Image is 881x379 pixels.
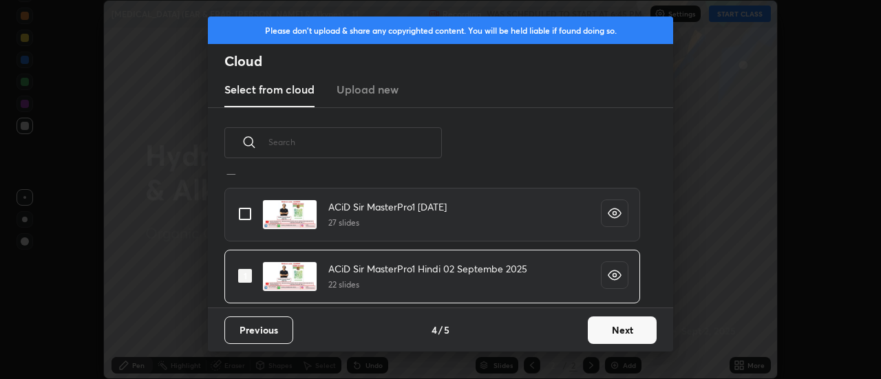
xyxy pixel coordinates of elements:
[224,316,293,344] button: Previous
[588,316,657,344] button: Next
[444,323,449,337] h4: 5
[328,199,447,214] h4: ACiD Sir MasterPro1 [DATE]
[328,279,527,291] h5: 22 slides
[262,261,317,292] img: 1756814479P14YZY.pdf
[208,174,657,307] div: grid
[262,199,317,230] img: 1756790516BBE912.pdf
[268,113,442,171] input: Search
[432,323,437,337] h4: 4
[224,81,315,98] h3: Select from cloud
[438,323,443,337] h4: /
[328,261,527,276] h4: ACiD Sir MasterPro1 Hindi 02 Septembe 2025
[328,217,447,229] h5: 27 slides
[208,17,673,44] div: Please don't upload & share any copyrighted content. You will be held liable if found doing so.
[224,52,673,70] h2: Cloud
